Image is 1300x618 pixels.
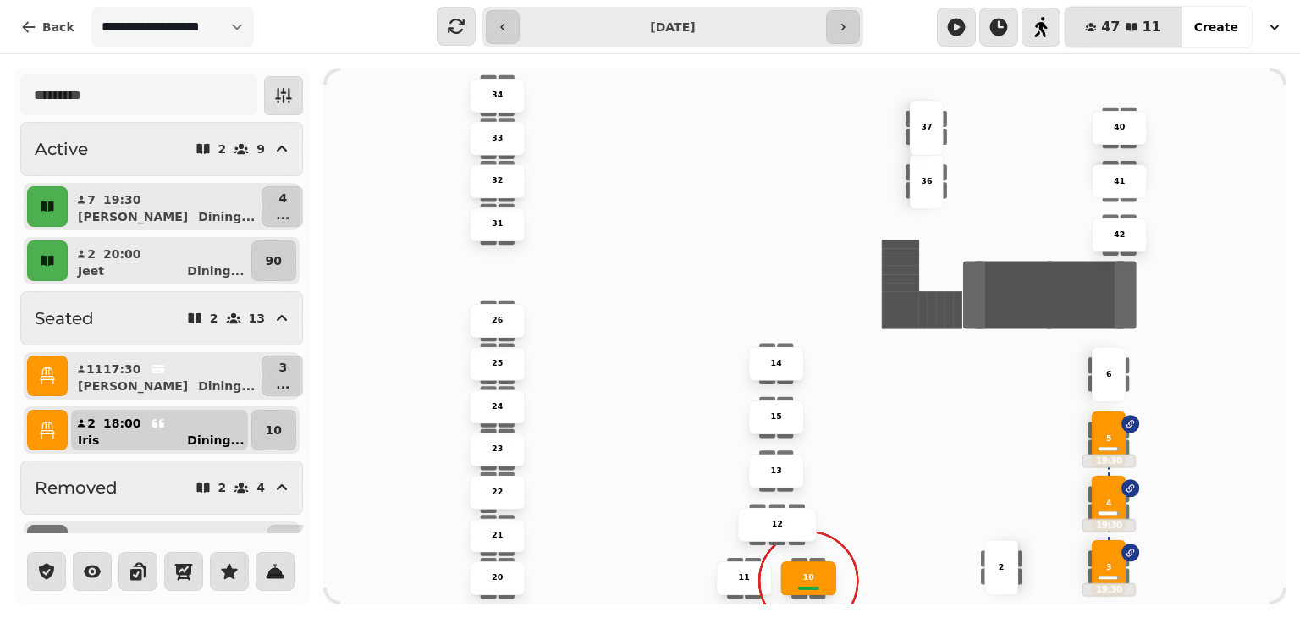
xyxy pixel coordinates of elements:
[1101,20,1120,34] span: 47
[1194,21,1238,33] span: Create
[1181,7,1252,47] button: Create
[78,378,188,395] p: [PERSON_NAME]
[71,525,264,566] button: 217:00
[492,487,503,499] p: 22
[492,358,503,370] p: 25
[187,262,244,279] p: Dining ...
[1106,497,1112,509] p: 4
[492,132,503,144] p: 33
[266,252,282,269] p: 90
[251,240,296,281] button: 90
[103,530,141,547] p: 17:00
[86,191,96,208] p: 7
[492,315,503,327] p: 26
[86,246,96,262] p: 2
[7,7,88,47] button: Back
[78,262,104,279] p: Jeet
[492,218,503,230] p: 31
[71,240,248,281] button: 220:00JeetDining...
[492,90,503,102] p: 34
[772,519,783,531] p: 12
[492,175,503,187] p: 32
[771,465,782,477] p: 13
[35,476,118,499] h2: Removed
[71,356,258,396] button: 1117:30[PERSON_NAME]Dining...
[1082,520,1134,531] p: 19:30
[71,186,258,227] button: 719:30[PERSON_NAME]Dining...
[103,361,141,378] p: 17:30
[218,143,227,155] p: 2
[492,572,503,584] p: 20
[35,137,88,161] h2: Active
[20,461,303,515] button: Removed24
[103,191,141,208] p: 19:30
[492,444,503,455] p: 23
[187,432,244,449] p: Dining ...
[921,122,932,134] p: 37
[1106,368,1112,380] p: 6
[256,143,265,155] p: 9
[1065,7,1182,47] button: 4711
[1142,20,1160,34] span: 11
[218,482,227,494] p: 2
[198,378,255,395] p: Dining ...
[1114,229,1125,241] p: 42
[1082,584,1134,595] p: 19:30
[262,186,304,227] button: 4...
[256,482,265,494] p: 4
[198,208,255,225] p: Dining ...
[1106,433,1112,444] p: 5
[276,376,289,393] p: ...
[262,356,304,396] button: 3...
[78,432,99,449] p: Iris
[86,415,96,432] p: 2
[251,410,296,450] button: 10
[35,306,94,330] h2: Seated
[276,190,289,207] p: 4
[921,175,932,187] p: 36
[20,122,303,176] button: Active29
[71,410,248,450] button: 218:00IrisDining...
[78,208,188,225] p: [PERSON_NAME]
[1114,122,1125,134] p: 40
[266,422,282,439] p: 10
[276,359,289,376] p: 3
[86,361,96,378] p: 11
[86,530,96,547] p: 2
[210,312,218,324] p: 2
[771,358,782,370] p: 14
[771,411,782,423] p: 15
[803,572,814,584] p: 10
[999,561,1005,573] p: 2
[103,246,141,262] p: 20:00
[1082,455,1134,466] p: 19:30
[42,21,74,33] span: Back
[492,400,503,412] p: 24
[1106,561,1112,573] p: 3
[249,312,265,324] p: 13
[492,529,503,541] p: 21
[276,207,289,223] p: ...
[20,291,303,345] button: Seated213
[1114,175,1125,187] p: 41
[103,415,141,432] p: 18:00
[739,572,750,584] p: 11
